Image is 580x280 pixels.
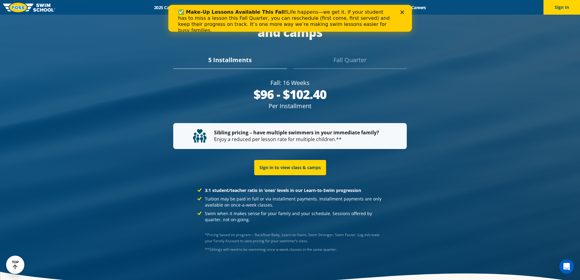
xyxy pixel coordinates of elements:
[266,5,322,10] a: About [PERSON_NAME]
[173,87,407,102] div: $96 - $102.40
[10,4,224,29] div: Life happens—we get it. If your student has to miss a lesson this Fall Quarter, you can reschedul...
[214,129,379,136] strong: Sibling pricing – have multiple swimmers in your immediate family?
[10,4,119,10] b: ✅ Make-Up Lessons Available This Fall!
[205,232,383,244] p: *Pricing based on program – Backfloat Baby, Learn-to-Swim, Swim Stronger, Swim Faster. Log in/cre...
[173,79,407,87] div: Fall: 16 Weeks
[168,5,412,32] iframe: Intercom live chat banner
[173,55,287,69] div: 5 Installments
[173,102,407,110] div: Per Installment
[12,260,19,270] div: TOP
[213,5,266,10] a: Swim Path® Program
[293,55,407,69] div: Fall Quarter
[205,187,361,193] strong: 3:1 student/teacher ratio in ‘ones’ levels in our Learn-to-Swim progression
[187,5,213,10] a: Schools
[197,196,383,208] li: Tuition may be paid in full or via installment payments. Installment payments are only available ...
[173,10,407,40] div: Tuition for once a week group classes and camps
[322,5,387,10] a: Swim Like [PERSON_NAME]
[387,5,406,10] a: Blog
[559,259,574,274] iframe: Intercom live chat
[149,5,187,10] a: 2025 Calendar
[3,3,55,12] img: FOSS Swim School Logo
[205,246,383,253] div: **Siblings will need to be swimming once-a-week classes in the same quarter.
[193,129,387,143] p: Enjoy a reduced per lesson rate for multiple children.**
[193,129,206,143] img: tuition-family-children.svg
[232,5,238,9] div: Close
[406,5,431,10] a: Careers
[197,211,383,223] li: Swim when it makes sense for your family and your schedule. Sessions offered by quarter, not on-g...
[205,246,383,253] div: Josef Severson, Rachael Blom (group direct message)
[254,160,326,175] a: Sign in to view class & camps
